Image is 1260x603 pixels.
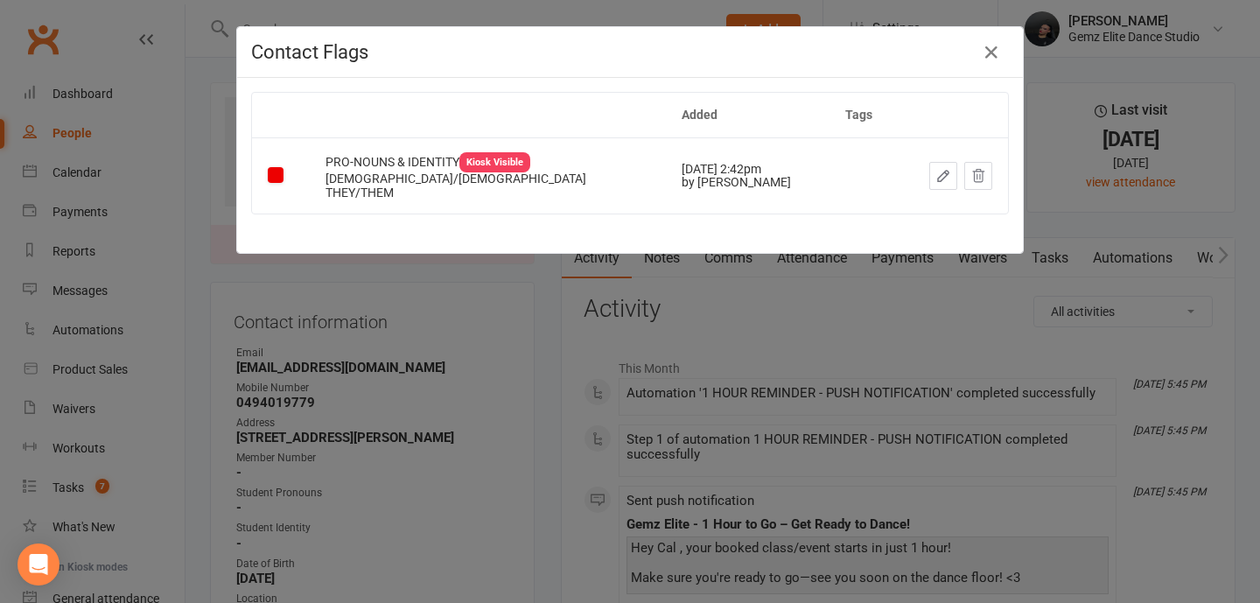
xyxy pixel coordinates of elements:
[666,137,829,214] td: [DATE] 2:42pm by [PERSON_NAME]
[459,152,530,172] div: Kiosk Visible
[964,162,992,190] button: Dismiss this flag
[829,93,898,137] th: Tags
[977,39,1005,67] button: Close
[325,172,650,200] div: [DEMOGRAPHIC_DATA]/[DEMOGRAPHIC_DATA] THEY/THEM
[17,543,59,585] div: Open Intercom Messenger
[251,41,1009,63] h4: Contact Flags
[325,155,530,169] span: PRO-NOUNS & IDENTITY
[666,93,829,137] th: Added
